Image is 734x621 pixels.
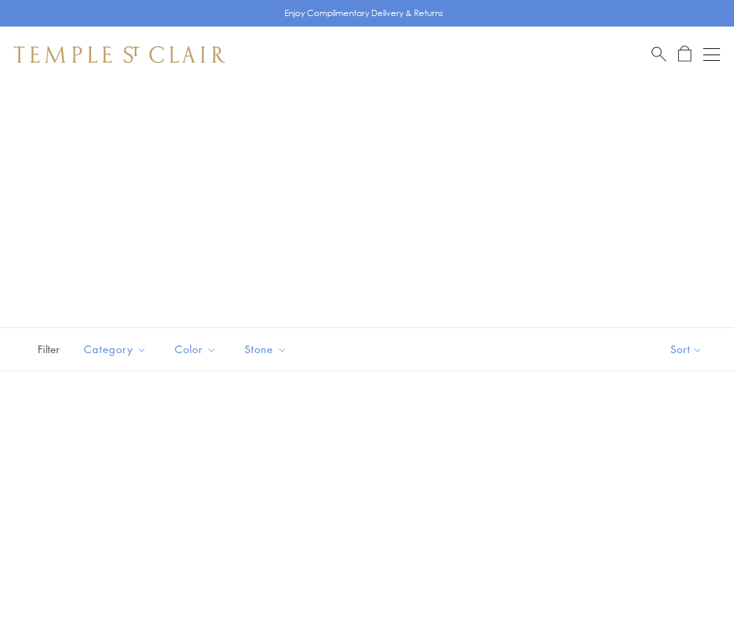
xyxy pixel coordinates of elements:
[73,334,157,365] button: Category
[234,334,298,365] button: Stone
[639,328,734,371] button: Show sort by
[14,46,225,63] img: Temple St. Clair
[77,341,157,358] span: Category
[285,6,443,20] p: Enjoy Complimentary Delivery & Returns
[652,45,666,63] a: Search
[164,334,227,365] button: Color
[703,46,720,63] button: Open navigation
[678,45,691,63] a: Open Shopping Bag
[238,341,298,358] span: Stone
[168,341,227,358] span: Color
